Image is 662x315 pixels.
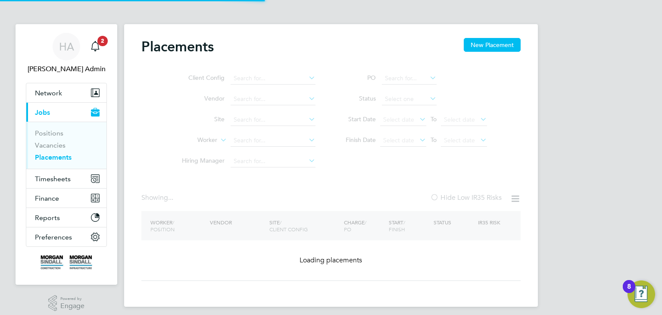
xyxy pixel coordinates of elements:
button: Open Resource Center, 8 new notifications [628,280,655,308]
button: Jobs [26,103,106,122]
img: morgansindall-logo-retina.png [41,255,92,269]
a: Placements [35,153,72,161]
div: 8 [627,287,631,298]
div: Jobs [26,122,106,169]
span: Timesheets [35,175,71,183]
span: Network [35,89,62,97]
button: Network [26,83,106,102]
span: Hays Admin [26,64,107,74]
span: Powered by [60,295,84,302]
div: Showing [141,193,175,202]
a: Go to home page [26,255,107,269]
label: Hide Low IR35 Risks [430,193,502,202]
span: ... [168,193,173,202]
h2: Placements [141,38,214,55]
a: HA[PERSON_NAME] Admin [26,33,107,74]
span: 2 [97,36,108,46]
a: 2 [87,33,104,60]
nav: Main navigation [16,24,117,285]
button: Timesheets [26,169,106,188]
span: Preferences [35,233,72,241]
span: Reports [35,214,60,222]
span: Jobs [35,108,50,117]
span: Engage [60,302,84,310]
button: Finance [26,189,106,208]
button: New Placement [464,38,521,52]
span: Finance [35,194,59,202]
a: Positions [35,129,63,137]
span: HA [59,41,74,52]
a: Powered byEngage [48,295,85,312]
button: Preferences [26,227,106,246]
a: Vacancies [35,141,66,149]
button: Reports [26,208,106,227]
